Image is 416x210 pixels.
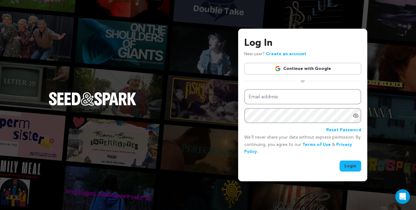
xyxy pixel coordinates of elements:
p: New user? [244,51,306,58]
a: Reset Password [326,127,361,134]
input: Email address [244,89,361,105]
img: Seed&Spark Logo [49,92,136,106]
a: Show password as plain text. Warning: this will display your password on the screen. [353,113,359,119]
a: Create an account [266,52,306,56]
a: Continue with Google [244,63,361,74]
button: Login [340,161,361,172]
h3: Log In [244,36,361,51]
p: We’ll never share your data without express permission. By continuing, you agree to our & . [244,134,361,156]
div: Open Intercom Messenger [395,189,410,204]
span: or [297,78,308,84]
a: Seed&Spark Homepage [49,92,136,118]
img: Google logo [275,66,281,72]
a: Terms of Use [302,143,331,147]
